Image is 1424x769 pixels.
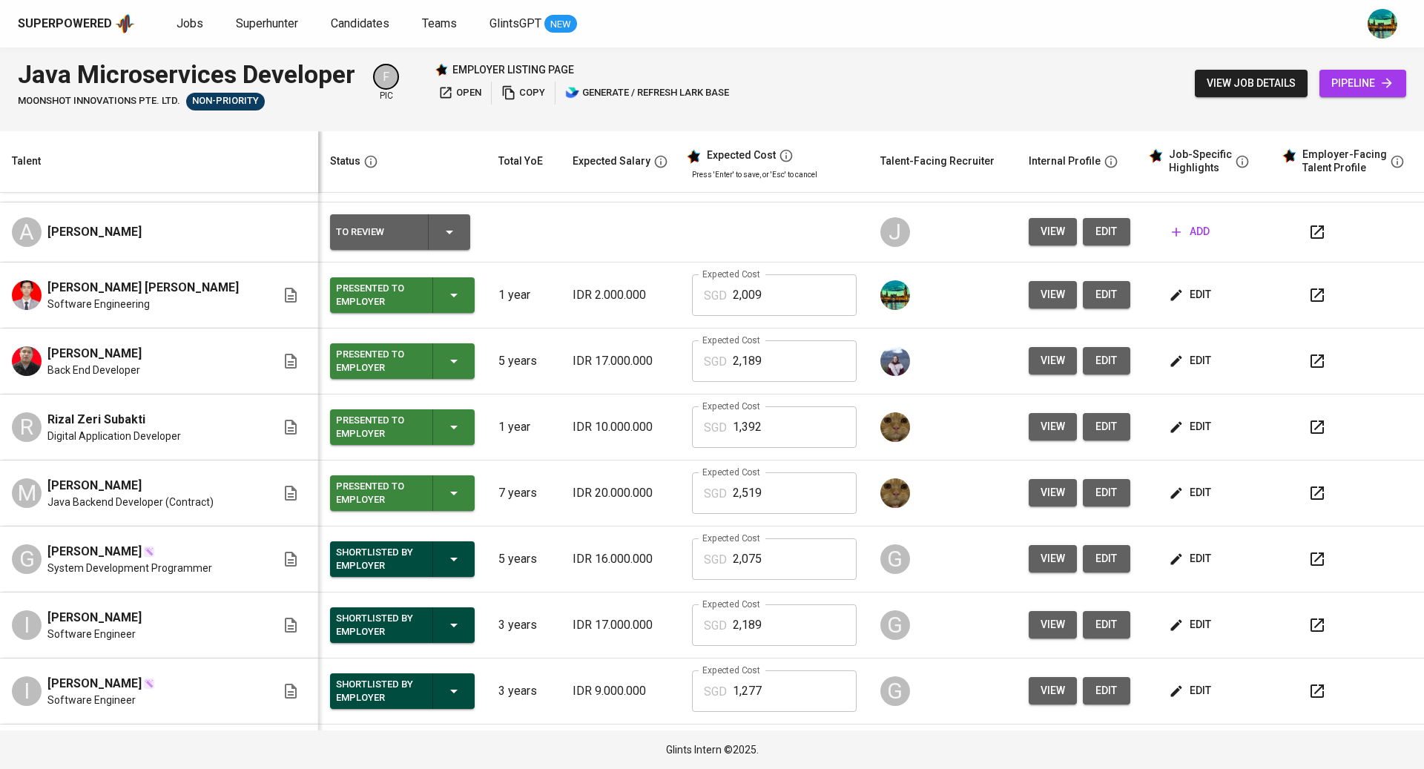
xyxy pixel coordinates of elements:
img: ec6c0910-f960-4a00-a8f8-c5744e41279e.jpg [880,478,910,508]
div: F [373,64,399,90]
span: view [1041,352,1065,370]
button: view [1029,413,1077,440]
span: edit [1172,352,1211,370]
button: Presented to Employer [330,409,475,445]
span: System Development Programmer [47,561,212,575]
div: G [12,544,42,574]
div: Expected Cost [707,149,776,162]
p: 3 years [498,616,549,634]
div: G [880,610,910,640]
span: add [1172,222,1210,241]
span: Jobs [177,16,203,30]
span: edit [1172,549,1211,568]
div: Internal Profile [1029,152,1101,171]
span: view [1041,615,1065,634]
div: To Review [336,222,416,242]
span: view [1041,681,1065,700]
span: Software Engineer [47,627,136,641]
span: Back End Developer [47,363,140,377]
a: edit [1083,611,1130,638]
div: Presented to Employer [336,345,421,377]
span: view job details [1207,74,1296,93]
img: christine.raharja@glints.com [880,346,910,376]
span: [PERSON_NAME] [PERSON_NAME] [47,279,239,297]
img: app logo [115,13,135,35]
p: IDR 2.000.000 [573,286,668,304]
p: employer listing page [452,62,574,77]
div: Shortlisted by Employer [336,543,421,575]
p: IDR 9.000.000 [573,682,668,700]
button: Presented to Employer [330,475,475,511]
span: edit [1172,286,1211,304]
span: GlintsGPT [489,16,541,30]
div: Shortlisted by Employer [336,609,421,641]
img: glints_star.svg [1148,148,1163,163]
p: SGD [704,419,727,437]
div: Hiring on Hold [186,93,265,110]
span: view [1041,222,1065,241]
a: pipeline [1319,70,1406,97]
p: 5 years [498,352,549,370]
button: edit [1166,677,1217,704]
button: edit [1166,545,1217,572]
span: Non-Priority [186,94,265,108]
div: Employer-Facing Talent Profile [1302,148,1387,174]
div: Java Microservices Developer [18,56,355,93]
span: edit [1172,483,1211,502]
span: [PERSON_NAME] [47,223,142,241]
p: 1 year [498,286,549,304]
a: Candidates [331,15,392,33]
a: edit [1083,413,1130,440]
img: lark [565,85,580,100]
button: view [1029,677,1077,704]
img: a5d44b89-0c59-4c54-99d0-a63b29d42bd3.jpg [1368,9,1397,39]
span: Superhunter [236,16,298,30]
span: view [1041,417,1065,436]
button: Presented to Employer [330,343,475,379]
span: Software Engineering [47,297,150,311]
div: Total YoE [498,152,543,171]
span: view [1041,549,1065,568]
div: G [880,544,910,574]
span: view [1041,483,1065,502]
p: SGD [704,353,727,371]
div: Presented to Employer [336,279,421,311]
span: [PERSON_NAME] [47,675,142,693]
button: view [1029,347,1077,374]
div: A [12,217,42,247]
span: edit [1172,615,1211,634]
span: [PERSON_NAME] [47,345,142,363]
span: edit [1095,483,1118,502]
button: view [1029,281,1077,308]
a: GlintsGPT NEW [489,15,577,33]
p: SGD [704,287,727,305]
button: add [1166,218,1216,245]
span: generate / refresh lark base [565,85,729,102]
a: Teams [422,15,460,33]
img: Glints Star [435,63,448,76]
span: view [1041,286,1065,304]
p: 1 year [498,418,549,436]
button: edit [1083,677,1130,704]
span: Rizal Zeri Subakti [47,411,145,429]
span: Digital Application Developer [47,429,181,443]
a: edit [1083,218,1130,245]
p: IDR 20.000.000 [573,484,668,502]
div: I [12,676,42,706]
p: SGD [704,485,727,503]
div: Job-Specific Highlights [1169,148,1232,174]
div: J [880,217,910,247]
span: [PERSON_NAME] [47,477,142,495]
div: R [12,412,42,442]
div: M [12,478,42,508]
span: [PERSON_NAME] [47,609,142,627]
button: edit [1166,611,1217,638]
button: Shortlisted by Employer [330,607,475,643]
button: edit [1083,347,1130,374]
button: view job details [1195,70,1308,97]
span: edit [1172,417,1211,436]
button: copy [498,82,549,105]
span: edit [1095,222,1118,241]
div: G [880,676,910,706]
